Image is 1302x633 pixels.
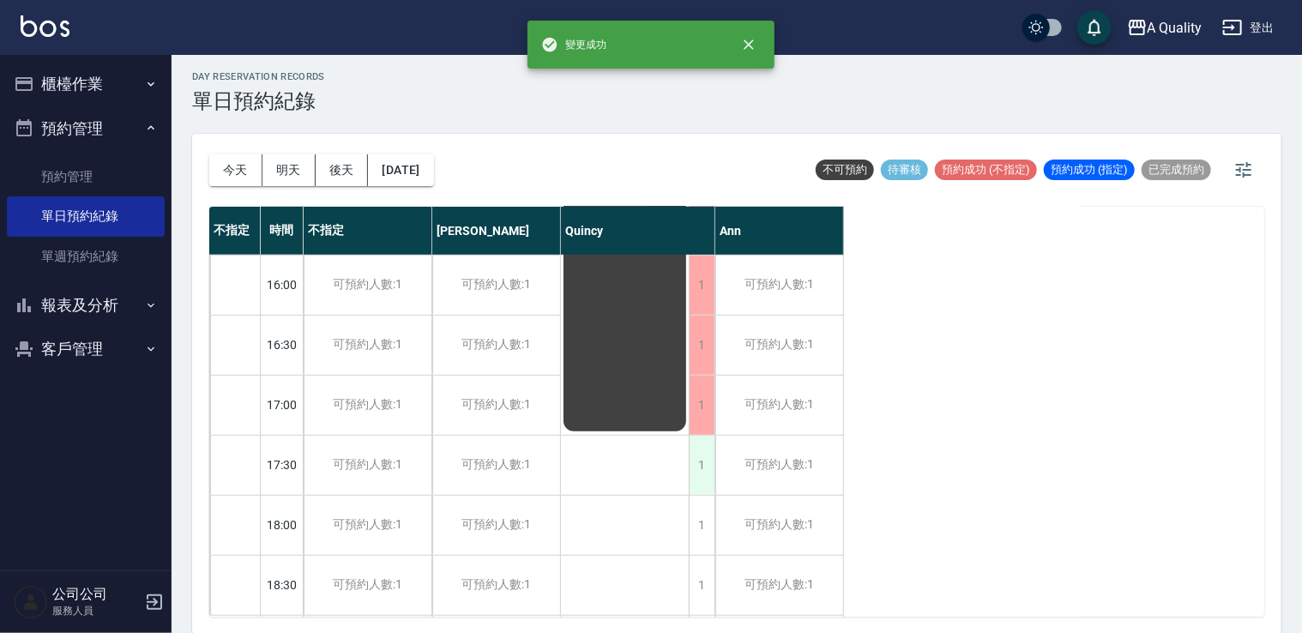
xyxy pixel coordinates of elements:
[261,375,304,435] div: 17:00
[689,436,714,495] div: 1
[316,154,369,186] button: 後天
[192,71,325,82] h2: day Reservation records
[432,316,560,375] div: 可預約人數:1
[935,162,1037,178] span: 預約成功 (不指定)
[52,586,140,603] h5: 公司公司
[689,556,714,615] div: 1
[261,207,304,255] div: 時間
[689,316,714,375] div: 1
[432,207,561,255] div: [PERSON_NAME]
[261,255,304,315] div: 16:00
[304,496,431,555] div: 可預約人數:1
[432,436,560,495] div: 可預約人數:1
[432,556,560,615] div: 可預約人數:1
[261,495,304,555] div: 18:00
[432,496,560,555] div: 可預約人數:1
[715,496,843,555] div: 可預約人數:1
[715,207,844,255] div: Ann
[21,15,69,37] img: Logo
[304,376,431,435] div: 可預約人數:1
[432,256,560,315] div: 可預約人數:1
[715,556,843,615] div: 可預約人數:1
[1142,162,1211,178] span: 已完成預約
[1215,12,1281,44] button: 登出
[261,555,304,615] div: 18:30
[7,327,165,371] button: 客戶管理
[14,585,48,619] img: Person
[209,154,262,186] button: 今天
[52,603,140,618] p: 服務人員
[715,316,843,375] div: 可預約人數:1
[715,376,843,435] div: 可預約人數:1
[7,157,165,196] a: 預約管理
[261,315,304,375] div: 16:30
[561,207,715,255] div: Quincy
[1044,162,1135,178] span: 預約成功 (指定)
[7,283,165,328] button: 報表及分析
[304,316,431,375] div: 可預約人數:1
[7,106,165,151] button: 預約管理
[209,207,261,255] div: 不指定
[7,237,165,276] a: 單週預約紀錄
[304,256,431,315] div: 可預約人數:1
[304,207,432,255] div: 不指定
[432,376,560,435] div: 可預約人數:1
[304,436,431,495] div: 可預約人數:1
[1077,10,1112,45] button: save
[368,154,433,186] button: [DATE]
[816,162,874,178] span: 不可預約
[730,26,768,63] button: close
[7,62,165,106] button: 櫃檯作業
[689,376,714,435] div: 1
[881,162,928,178] span: 待審核
[192,89,325,113] h3: 單日預約紀錄
[689,496,714,555] div: 1
[541,36,606,53] span: 變更成功
[304,556,431,615] div: 可預約人數:1
[1148,17,1203,39] div: A Quality
[1120,10,1209,45] button: A Quality
[689,256,714,315] div: 1
[715,436,843,495] div: 可預約人數:1
[262,154,316,186] button: 明天
[715,256,843,315] div: 可預約人數:1
[261,435,304,495] div: 17:30
[7,196,165,236] a: 單日預約紀錄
